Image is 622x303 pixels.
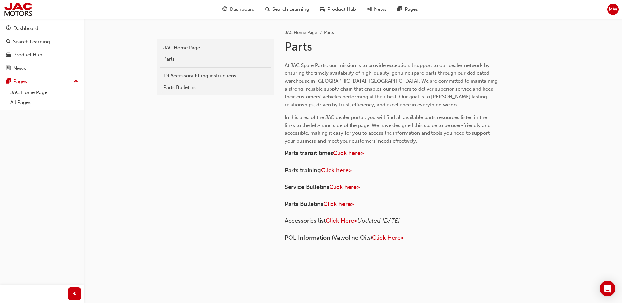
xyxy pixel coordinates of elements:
[329,183,360,191] a: Click here>
[260,3,314,16] a: search-iconSearch Learning
[333,150,364,157] a: Click here>
[6,39,10,45] span: search-icon
[374,6,387,13] span: News
[324,29,334,37] li: Parts
[314,3,361,16] a: car-iconProduct Hub
[285,150,333,157] span: Parts transit times
[265,5,270,13] span: search-icon
[163,44,268,51] div: JAC Home Page
[285,62,499,108] span: At JAC Spare Parts, our mission is to provide exceptional support to our dealer network by ensuri...
[13,65,26,72] div: News
[3,75,81,88] button: Pages
[72,290,77,298] span: prev-icon
[163,84,268,91] div: Parts Bulletins
[160,42,271,53] a: JAC Home Page
[222,5,227,13] span: guage-icon
[13,51,42,59] div: Product Hub
[285,114,492,144] span: In this area of the JAC dealer portal, you will find all available parts resources listed in the ...
[320,5,325,13] span: car-icon
[3,2,33,17] img: jac-portal
[6,79,11,85] span: pages-icon
[13,25,38,32] div: Dashboard
[327,6,356,13] span: Product Hub
[13,78,27,85] div: Pages
[392,3,423,16] a: pages-iconPages
[357,217,400,224] span: Updated [DATE]
[609,6,617,13] span: MW
[285,200,323,208] span: Parts Bulletins
[367,5,371,13] span: news-icon
[285,30,317,35] a: JAC Home Page
[607,4,619,15] button: MW
[3,49,81,61] a: Product Hub
[3,36,81,48] a: Search Learning
[13,38,50,46] div: Search Learning
[230,6,255,13] span: Dashboard
[405,6,418,13] span: Pages
[272,6,309,13] span: Search Learning
[285,234,372,241] span: POL Information (Valvoline Oils)
[397,5,402,13] span: pages-icon
[321,167,352,174] a: Click here>
[6,26,11,31] span: guage-icon
[372,234,404,241] a: Click Here>
[3,62,81,74] a: News
[361,3,392,16] a: news-iconNews
[326,217,357,224] a: Click Here>
[3,22,81,34] a: Dashboard
[217,3,260,16] a: guage-iconDashboard
[3,21,81,75] button: DashboardSearch LearningProduct HubNews
[6,66,11,71] span: news-icon
[323,200,354,208] a: Click here>
[285,167,321,174] span: Parts training
[160,70,271,82] a: T9 Accessory fitting instructions
[285,183,329,191] span: Service Bulletins
[163,72,268,80] div: T9 Accessory fitting instructions
[6,52,11,58] span: car-icon
[600,281,615,296] div: Open Intercom Messenger
[160,53,271,65] a: Parts
[8,88,81,98] a: JAC Home Page
[285,39,500,54] h1: Parts
[285,217,326,224] span: Accessories list
[160,82,271,93] a: Parts Bulletins
[163,55,268,63] div: Parts
[74,77,78,86] span: up-icon
[8,97,81,108] a: All Pages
